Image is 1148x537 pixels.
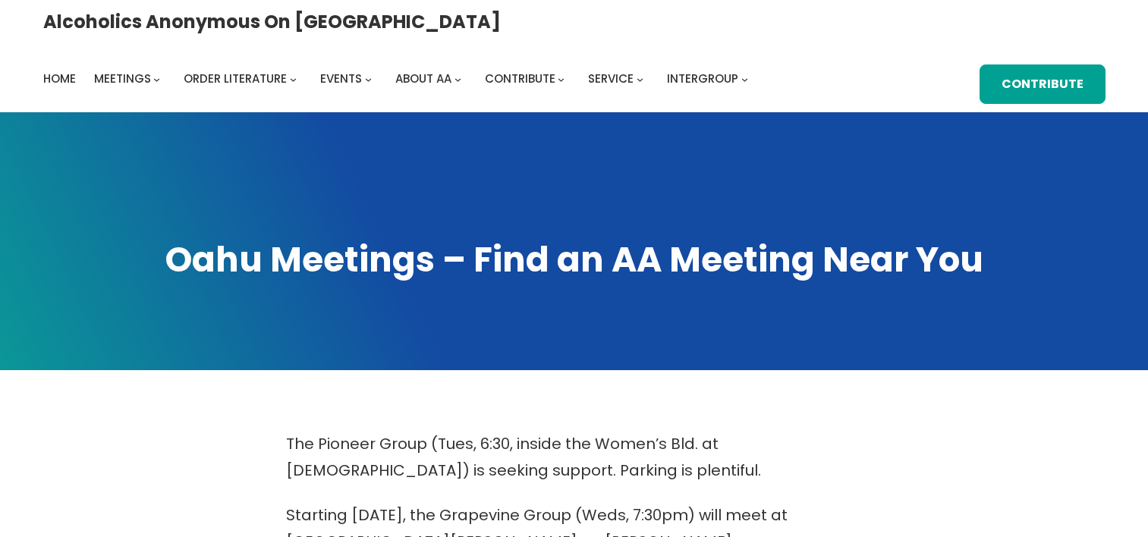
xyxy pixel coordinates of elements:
[637,76,643,83] button: Service submenu
[43,5,501,38] a: Alcoholics Anonymous on [GEOGRAPHIC_DATA]
[43,68,76,89] a: Home
[43,237,1106,284] h1: Oahu Meetings – Find an AA Meeting Near You
[485,71,555,86] span: Contribute
[588,68,634,89] a: Service
[667,68,738,89] a: Intergroup
[485,68,555,89] a: Contribute
[153,76,160,83] button: Meetings submenu
[43,71,76,86] span: Home
[286,431,863,484] p: The Pioneer Group (Tues, 6:30, inside the Women’s Bld. at [DEMOGRAPHIC_DATA]) is seeking support....
[94,71,151,86] span: Meetings
[365,76,372,83] button: Events submenu
[320,71,362,86] span: Events
[980,64,1106,105] a: Contribute
[320,68,362,89] a: Events
[395,71,451,86] span: About AA
[184,71,287,86] span: Order Literature
[741,76,748,83] button: Intergroup submenu
[558,76,565,83] button: Contribute submenu
[94,68,151,89] a: Meetings
[290,76,297,83] button: Order Literature submenu
[667,71,738,86] span: Intergroup
[454,76,461,83] button: About AA submenu
[588,71,634,86] span: Service
[43,68,753,89] nav: Intergroup
[395,68,451,89] a: About AA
